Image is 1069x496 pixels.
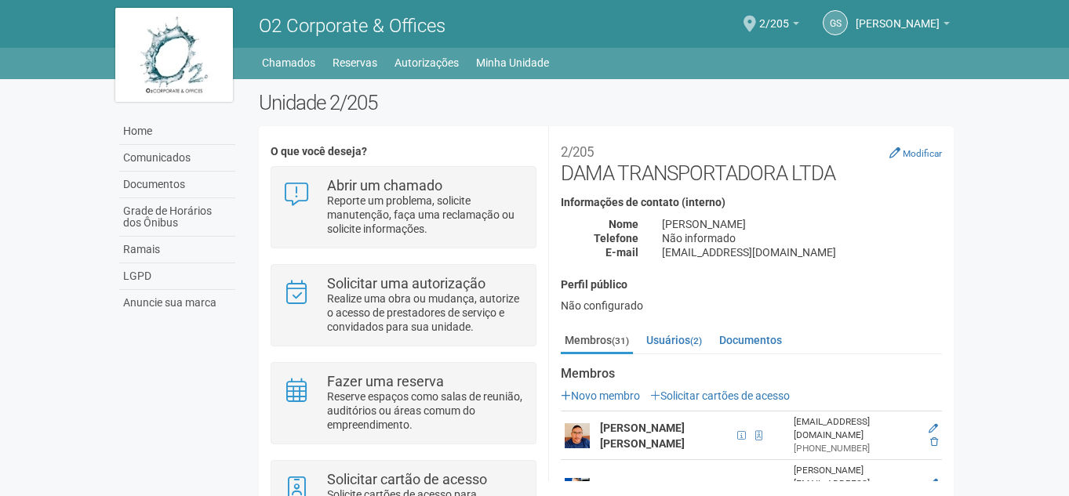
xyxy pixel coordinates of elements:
span: O2 Corporate & Offices [259,15,445,37]
a: Modificar [889,147,942,159]
a: Fazer uma reserva Reserve espaços como salas de reunião, auditórios ou áreas comum do empreendime... [283,375,524,432]
a: [PERSON_NAME] [856,20,950,32]
strong: Abrir um chamado [327,177,442,194]
a: Minha Unidade [476,52,549,74]
a: Excluir membro [930,436,938,447]
h2: Unidade 2/205 [259,91,954,114]
a: Novo membro [561,389,640,402]
a: Comunicados [119,145,235,172]
a: GS [823,10,848,35]
a: Usuários(2) [642,328,706,352]
div: Não informado [650,231,954,245]
div: [PERSON_NAME] [650,217,954,231]
a: Chamados [262,52,315,74]
a: Ramais [119,237,235,263]
strong: E-mail [605,246,638,259]
a: Grade de Horários dos Ônibus [119,198,235,237]
a: Editar membro [929,423,938,434]
strong: Telefone [594,232,638,244]
span: 2/205 [759,2,789,30]
div: Não configurado [561,299,942,313]
strong: Solicitar uma autorização [327,275,485,291]
img: user.png [565,423,590,448]
a: Documentos [715,328,786,352]
h2: DAMA TRANSPORTADORA LTDA [561,138,942,185]
a: LGPD [119,263,235,290]
a: Documentos [119,172,235,198]
h4: O que você deseja? [271,146,536,157]
small: 2/205 [561,144,594,160]
a: Home [119,118,235,145]
p: Reporte um problema, solicite manutenção, faça uma reclamação ou solicite informações. [327,194,524,236]
span: Gilberto Stiebler Filho [856,2,940,30]
strong: [PERSON_NAME] [PERSON_NAME] [600,422,685,450]
small: (2) [690,335,702,346]
a: Solicitar cartões de acesso [650,389,790,402]
p: Reserve espaços como salas de reunião, auditórios ou áreas comum do empreendimento. [327,389,524,432]
a: 2/205 [759,20,799,32]
a: Autorizações [395,52,459,74]
a: Solicitar uma autorização Realize uma obra ou mudança, autorize o acesso de prestadores de serviç... [283,277,524,334]
h4: Informações de contato (interno) [561,197,942,208]
div: [PHONE_NUMBER] [794,442,918,455]
a: Editar membro [929,478,938,489]
div: [EMAIL_ADDRESS][DOMAIN_NAME] [794,415,918,442]
a: Membros(31) [561,328,633,354]
strong: Membros [561,367,942,381]
h4: Perfil público [561,279,942,291]
div: [EMAIL_ADDRESS][DOMAIN_NAME] [650,245,954,259]
small: Modificar [903,148,942,159]
strong: Solicitar cartão de acesso [327,471,487,487]
a: Anuncie sua marca [119,290,235,316]
a: Abrir um chamado Reporte um problema, solicite manutenção, faça uma reclamação ou solicite inform... [283,179,524,236]
small: (31) [612,335,629,346]
a: Reservas [333,52,377,74]
img: logo.jpg [115,8,233,102]
strong: Fazer uma reserva [327,373,444,389]
strong: Nome [609,218,638,230]
p: Realize uma obra ou mudança, autorize o acesso de prestadores de serviço e convidados para sua un... [327,291,524,334]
